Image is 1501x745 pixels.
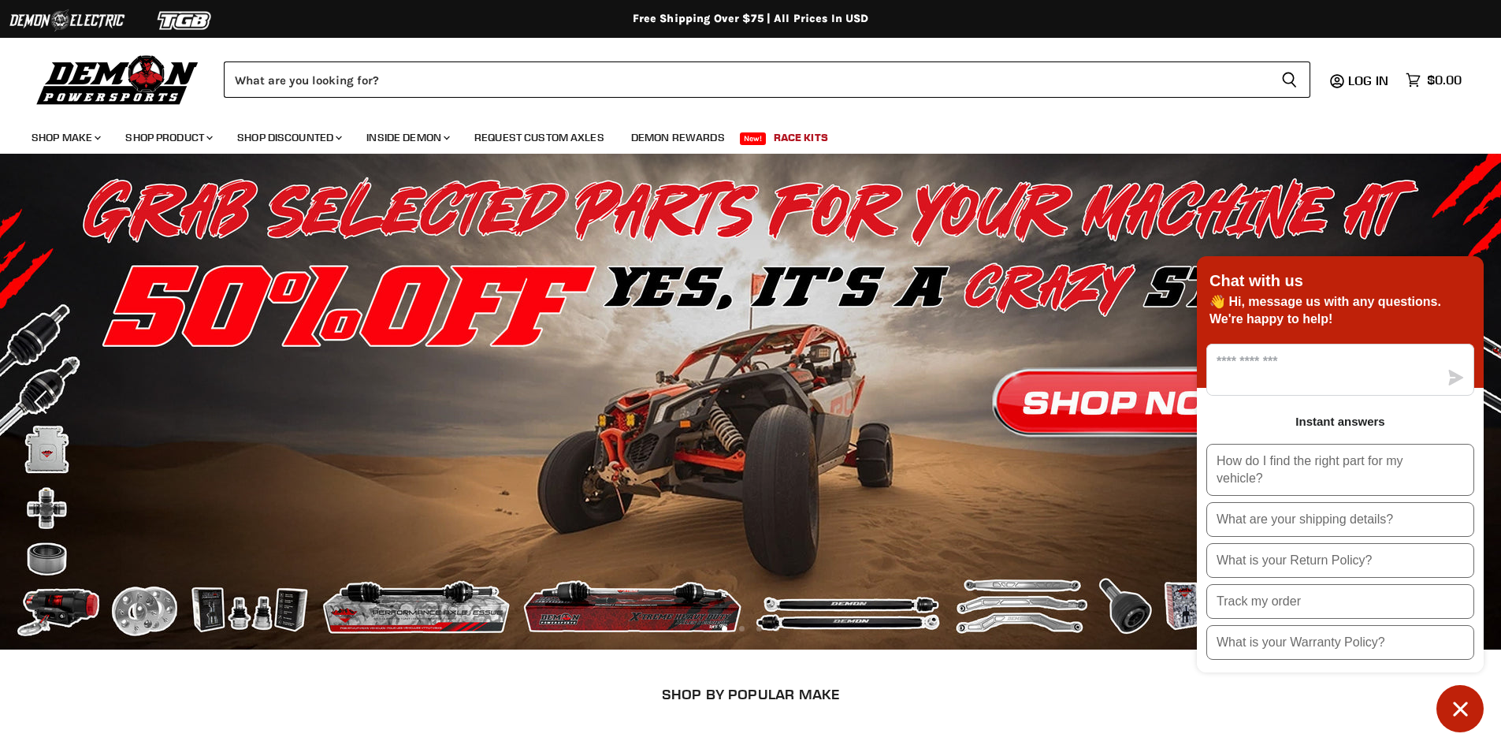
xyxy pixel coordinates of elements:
[32,51,204,107] img: Demon Powersports
[139,686,1362,702] h2: SHOP BY POPULAR MAKE
[463,121,616,154] a: Request Custom Axles
[113,121,222,154] a: Shop Product
[1192,256,1488,732] inbox-online-store-chat: Shopify online store chat
[756,626,762,631] li: Page dot 3
[740,132,767,145] span: New!
[28,386,59,418] button: Previous
[1348,73,1388,88] span: Log in
[126,6,244,35] img: TGB Logo 2
[1341,73,1398,88] a: Log in
[8,6,126,35] img: Demon Electric Logo 2
[225,121,351,154] a: Shop Discounted
[224,61,1269,98] input: Search
[20,115,1458,154] ul: Main menu
[1269,61,1310,98] button: Search
[739,626,745,631] li: Page dot 2
[1427,73,1462,88] span: $0.00
[1398,69,1469,91] a: $0.00
[355,121,459,154] a: Inside Demon
[20,121,110,154] a: Shop Make
[224,61,1310,98] form: Product
[774,626,779,631] li: Page dot 4
[722,626,727,631] li: Page dot 1
[619,121,737,154] a: Demon Rewards
[121,12,1381,26] div: Free Shipping Over $75 | All Prices In USD
[762,121,840,154] a: Race Kits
